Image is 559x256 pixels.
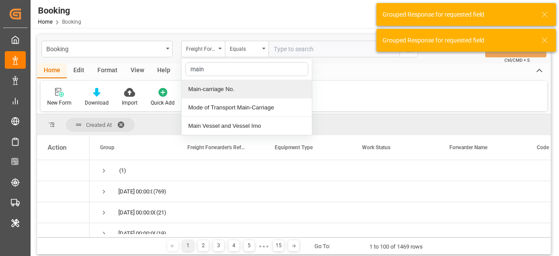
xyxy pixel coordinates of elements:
[213,240,224,251] div: 3
[183,240,193,251] div: 1
[118,224,155,244] div: [DATE] 00:00:00
[85,99,109,107] div: Download
[124,63,151,78] div: View
[181,41,225,57] button: close menu
[67,63,91,78] div: Edit
[369,242,423,251] div: 1 to 100 of 1469 rows
[153,182,166,202] span: (769)
[100,144,114,151] span: Group
[225,41,269,57] button: open menu
[185,62,308,76] input: Search
[86,122,112,128] span: Created At
[273,240,284,251] div: 15
[38,19,52,25] a: Home
[449,144,487,151] span: Forwarder Name
[119,161,126,181] span: (1)
[383,10,533,19] div: Grouped Response for requested field
[383,36,533,45] div: Grouped Response for requested field
[269,41,400,57] input: Type to search
[156,224,166,244] span: (19)
[198,240,209,251] div: 2
[230,43,259,53] div: Equals
[182,98,312,117] div: Mode of Transport Main-Carriage
[187,144,246,151] span: Freight Forwarder's Reference No.
[118,203,155,223] div: [DATE] 00:00:00
[504,57,530,63] span: Ctrl/CMD + S
[48,144,66,151] div: Action
[537,144,549,151] span: Code
[122,99,138,107] div: Import
[37,181,90,202] div: Press SPACE to select this row.
[362,144,390,151] span: Work Status
[182,117,312,135] div: Main Vessel and Vessel Imo
[151,63,177,78] div: Help
[186,43,216,53] div: Freight Forwarder's Reference No.
[38,4,81,17] div: Booking
[91,63,124,78] div: Format
[47,99,72,107] div: New Form
[37,63,67,78] div: Home
[182,80,312,98] div: Main-carriage No.
[244,240,255,251] div: 5
[46,43,163,54] div: Booking
[314,242,330,251] div: Go To:
[156,203,166,223] span: (21)
[37,202,90,223] div: Press SPACE to select this row.
[259,243,269,249] div: ● ● ●
[118,182,152,202] div: [DATE] 00:00:00
[37,223,90,244] div: Press SPACE to select this row.
[228,240,239,251] div: 4
[37,160,90,181] div: Press SPACE to select this row.
[41,41,173,57] button: open menu
[275,144,313,151] span: Equipment Type
[151,99,175,107] div: Quick Add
